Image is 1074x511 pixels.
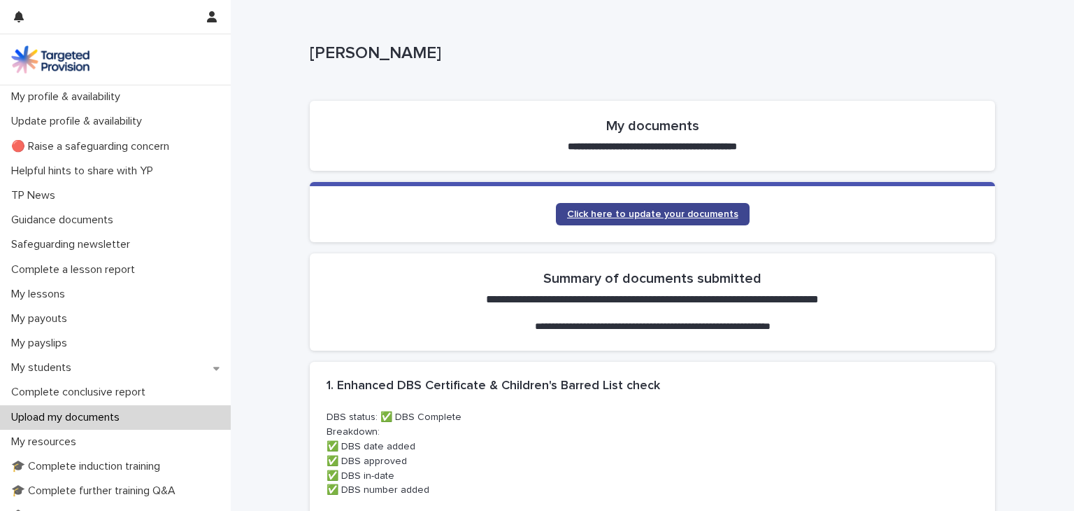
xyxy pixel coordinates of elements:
[6,263,146,276] p: Complete a lesson report
[327,379,660,394] h2: 1. Enhanced DBS Certificate & Children's Barred List check
[606,118,699,134] h2: My documents
[11,45,89,73] img: M5nRWzHhSzIhMunXDL62
[6,411,131,424] p: Upload my documents
[6,386,157,399] p: Complete conclusive report
[6,238,141,251] p: Safeguarding newsletter
[6,115,153,128] p: Update profile & availability
[6,460,171,473] p: 🎓 Complete induction training
[6,435,87,449] p: My resources
[6,337,78,350] p: My payslips
[6,140,180,153] p: 🔴 Raise a safeguarding concern
[327,410,978,498] p: DBS status: ✅ DBS Complete Breakdown: ✅ DBS date added ✅ DBS approved ✅ DBS in-date ✅ DBS number ...
[6,484,187,498] p: 🎓 Complete further training Q&A
[6,288,76,301] p: My lessons
[6,213,124,227] p: Guidance documents
[6,90,131,104] p: My profile & availability
[543,270,761,287] h2: Summary of documents submitted
[6,361,83,374] p: My students
[567,209,738,219] span: Click here to update your documents
[6,189,66,202] p: TP News
[310,43,989,64] p: [PERSON_NAME]
[6,312,78,325] p: My payouts
[6,164,164,178] p: Helpful hints to share with YP
[556,203,750,225] a: Click here to update your documents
